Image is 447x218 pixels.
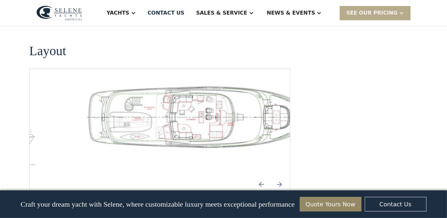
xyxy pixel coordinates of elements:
a: Previous slide [254,176,269,192]
img: icon [272,176,287,192]
div: Yachts [107,9,129,17]
img: icon [254,176,269,192]
div: SEE Our Pricing [340,6,411,20]
a: Contact Us [365,197,427,212]
a: Next slide [272,176,287,192]
div: SEE Our Pricing [346,9,398,17]
img: logo [36,6,82,20]
a: open lightbox [75,84,325,148]
div: News & EVENTS [267,9,315,17]
div: Contact US [148,9,185,17]
p: Craft your dream yacht with Selene, where customizable luxury meets exceptional performance [20,200,295,209]
a: Quote Yours Now [300,197,362,212]
h2: Layout [29,44,66,58]
div: 2 / 5 [75,84,325,176]
div: Sales & Service [196,9,247,17]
